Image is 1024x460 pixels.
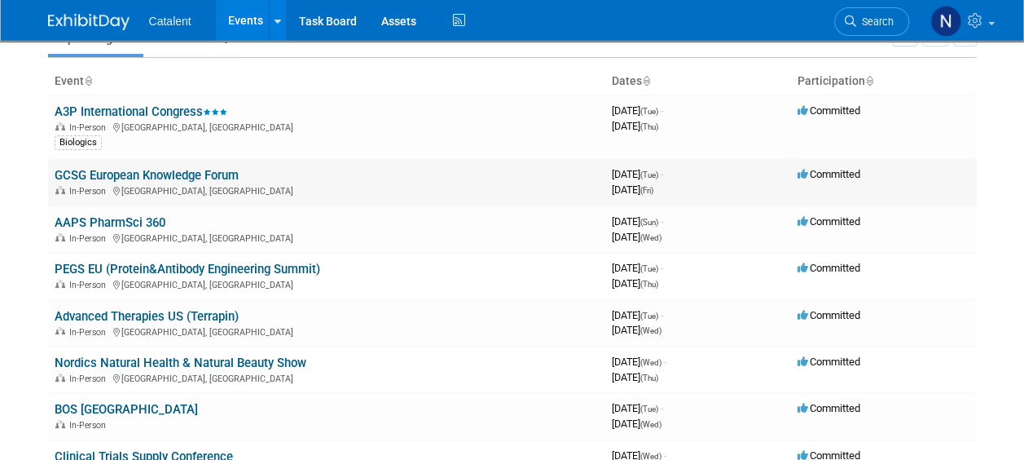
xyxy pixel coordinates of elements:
[55,168,239,183] a: GCSG European Knowledge Forum
[640,122,658,131] span: (Thu)
[612,309,663,321] span: [DATE]
[640,170,658,179] span: (Tue)
[55,277,599,290] div: [GEOGRAPHIC_DATA], [GEOGRAPHIC_DATA]
[661,104,663,117] span: -
[640,186,653,195] span: (Fri)
[55,280,65,288] img: In-Person Event
[661,402,663,414] span: -
[661,215,663,228] span: -
[55,402,198,417] a: BOS [GEOGRAPHIC_DATA]
[664,356,666,368] span: -
[69,186,111,197] span: In-Person
[798,215,860,228] span: Committed
[55,233,65,241] img: In-Person Event
[612,215,663,228] span: [DATE]
[55,122,65,130] img: In-Person Event
[612,231,661,243] span: [DATE]
[856,15,894,28] span: Search
[640,312,658,321] span: (Tue)
[55,186,65,194] img: In-Person Event
[48,68,605,95] th: Event
[55,184,599,197] div: [GEOGRAPHIC_DATA], [GEOGRAPHIC_DATA]
[640,358,661,367] span: (Wed)
[69,374,111,384] span: In-Person
[69,122,111,133] span: In-Person
[612,184,653,196] span: [DATE]
[612,120,658,132] span: [DATE]
[55,374,65,382] img: In-Person Event
[69,420,111,431] span: In-Person
[55,356,306,370] a: Nordics Natural Health & Natural Beauty Show
[612,104,663,117] span: [DATE]
[69,280,111,290] span: In-Person
[640,218,658,227] span: (Sun)
[612,418,661,430] span: [DATE]
[612,356,666,368] span: [DATE]
[55,327,65,335] img: In-Person Event
[798,309,860,321] span: Committed
[642,74,650,87] a: Sort by Start Date
[834,7,909,36] a: Search
[661,168,663,180] span: -
[55,231,599,244] div: [GEOGRAPHIC_DATA], [GEOGRAPHIC_DATA]
[84,74,92,87] a: Sort by Event Name
[798,168,860,180] span: Committed
[55,325,599,338] div: [GEOGRAPHIC_DATA], [GEOGRAPHIC_DATA]
[55,104,227,119] a: A3P International Congress
[640,405,658,414] span: (Tue)
[69,233,111,244] span: In-Person
[55,371,599,384] div: [GEOGRAPHIC_DATA], [GEOGRAPHIC_DATA]
[612,262,663,274] span: [DATE]
[612,168,663,180] span: [DATE]
[640,374,658,383] span: (Thu)
[48,14,130,30] img: ExhibitDay
[55,309,239,324] a: Advanced Therapies US (Terrapin)
[612,277,658,290] span: [DATE]
[640,233,661,242] span: (Wed)
[640,420,661,429] span: (Wed)
[791,68,977,95] th: Participation
[640,280,658,289] span: (Thu)
[798,262,860,274] span: Committed
[55,420,65,428] img: In-Person Event
[640,264,658,273] span: (Tue)
[69,327,111,338] span: In-Person
[605,68,791,95] th: Dates
[55,215,165,230] a: AAPS PharmSci 360
[55,135,102,150] div: Biologics
[661,262,663,274] span: -
[661,309,663,321] span: -
[612,371,658,383] span: [DATE]
[640,326,661,335] span: (Wed)
[865,74,873,87] a: Sort by Participation Type
[798,402,860,414] span: Committed
[55,262,320,276] a: PEGS EU (Protein&Antibody Engineering Summit)
[612,402,663,414] span: [DATE]
[798,356,860,368] span: Committed
[640,107,658,116] span: (Tue)
[55,120,599,133] div: [GEOGRAPHIC_DATA], [GEOGRAPHIC_DATA]
[798,104,860,117] span: Committed
[930,6,961,37] img: Nicole Bullock
[612,324,661,336] span: [DATE]
[149,15,191,28] span: Catalent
